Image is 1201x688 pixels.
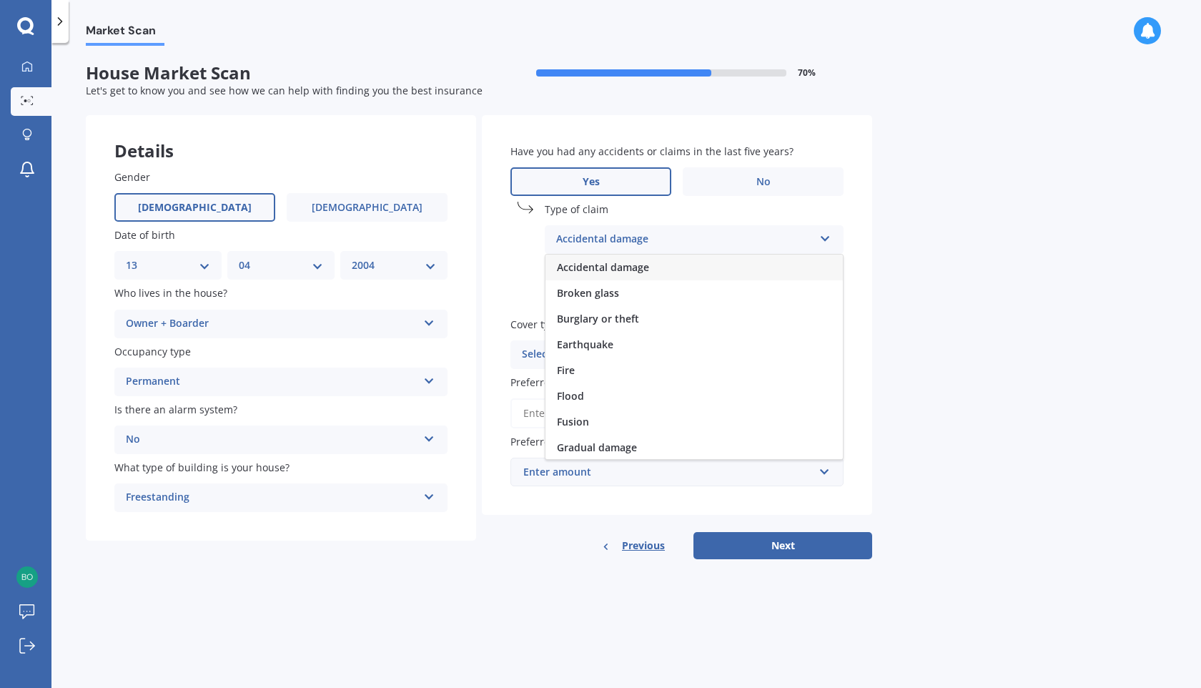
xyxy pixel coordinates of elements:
span: Cover type [510,318,561,331]
span: Preferred insured amount [510,375,636,389]
span: Fire [557,363,575,377]
span: Flood [557,389,584,403]
img: 19a9be64657252f00aaa487ecaaca3da [16,566,38,588]
span: Occupancy type [114,345,191,358]
span: 70 % [798,68,816,78]
span: Gradual damage [557,441,637,454]
span: Yes [583,176,600,188]
div: No [126,431,417,448]
span: Accidental damage [557,260,649,274]
span: Date of birth [114,228,175,242]
span: Let's get to know you and see how we can help with finding you the best insurance [86,84,483,97]
span: Previous [622,535,665,556]
span: House Market Scan [86,63,479,84]
div: Freestanding [126,489,417,506]
div: Select cover type [522,346,814,363]
span: No [756,176,771,188]
span: [DEMOGRAPHIC_DATA] [138,202,252,214]
span: Preferred excess amount [510,435,631,448]
span: Market Scan [86,24,164,43]
div: Accidental damage [556,231,814,248]
span: Who lives in the house? [114,287,227,300]
span: [DEMOGRAPHIC_DATA] [312,202,422,214]
input: Enter amount [510,398,844,428]
span: Is there an alarm system? [114,403,237,416]
span: Broken glass [557,286,619,300]
span: Have you had any accidents or claims in the last five years? [510,144,794,158]
button: Next [693,532,872,559]
span: Burglary or theft [557,312,639,325]
div: Details [86,115,476,158]
span: Gender [114,170,150,184]
span: What type of building is your house? [114,461,290,474]
div: Enter amount [523,464,814,480]
span: Fusion [557,415,589,428]
div: Owner + Boarder [126,315,417,333]
div: Permanent [126,373,417,390]
span: Type of claim [545,202,608,216]
span: Earthquake [557,338,613,351]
